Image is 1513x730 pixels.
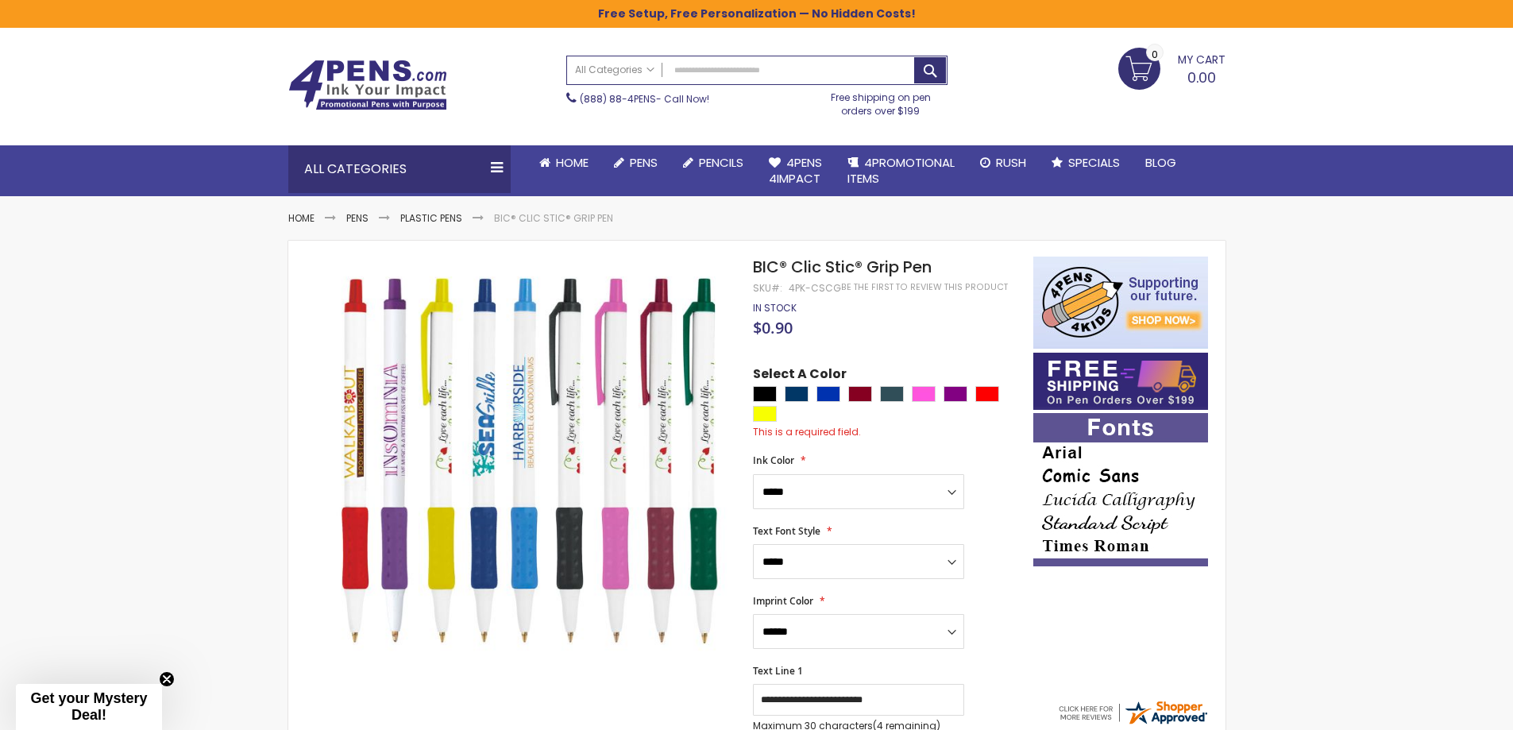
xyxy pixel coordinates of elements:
span: 4Pens 4impact [769,154,822,187]
div: 4PK-CSCG [789,282,841,295]
a: Rush [967,145,1039,180]
a: Be the first to review this product [841,281,1008,293]
a: Plastic Pens [400,211,462,225]
div: Pink [912,386,936,402]
span: BIC® Clic Stic® Grip Pen [753,256,932,278]
div: Black [753,386,777,402]
span: 0 [1152,47,1158,62]
span: $0.90 [753,317,793,338]
img: font-personalization-examples [1033,413,1208,566]
span: Text Line 1 [753,664,803,678]
img: 4pens 4 kids [1033,257,1208,349]
span: Home [556,154,589,171]
a: Home [288,211,315,225]
img: 4Pens Custom Pens and Promotional Products [288,60,447,110]
span: Blog [1145,154,1176,171]
a: Pens [346,211,369,225]
a: Blog [1133,145,1189,180]
a: 4Pens4impact [756,145,835,197]
div: This is a required field. [753,426,1017,438]
li: BIC® Clic Stic® Grip Pen [494,212,613,225]
span: Pencils [699,154,743,171]
div: Get your Mystery Deal!Close teaser [16,684,162,730]
span: In stock [753,301,797,315]
div: Red [975,386,999,402]
a: 0.00 0 [1118,48,1225,87]
a: All Categories [567,56,662,83]
a: Pens [601,145,670,180]
span: All Categories [575,64,654,76]
span: - Call Now! [580,92,709,106]
span: Select A Color [753,365,847,387]
div: Forest Green [880,386,904,402]
span: Ink Color [753,454,794,467]
img: Free shipping on orders over $199 [1033,353,1208,410]
a: Pencils [670,145,756,180]
div: Blue [816,386,840,402]
div: Free shipping on pen orders over $199 [814,85,948,117]
a: Specials [1039,145,1133,180]
button: Close teaser [159,671,175,687]
span: 4PROMOTIONAL ITEMS [847,154,955,187]
span: Get your Mystery Deal! [30,690,147,723]
a: 4pens.com certificate URL [1056,716,1209,730]
span: Rush [996,154,1026,171]
span: Specials [1068,154,1120,171]
div: Navy Blue [785,386,809,402]
img: BIC® Clic Stic® Grip Pen [320,255,732,667]
div: Burgundy [848,386,872,402]
span: Imprint Color [753,594,813,608]
span: Pens [630,154,658,171]
div: All Categories [288,145,511,193]
span: 0.00 [1187,68,1216,87]
div: Yellow [753,406,777,422]
strong: SKU [753,281,782,295]
a: Home [527,145,601,180]
div: Purple [944,386,967,402]
a: (888) 88-4PENS [580,92,656,106]
div: Availability [753,302,797,315]
a: 4PROMOTIONALITEMS [835,145,967,197]
img: 4pens.com widget logo [1056,698,1209,727]
span: Text Font Style [753,524,820,538]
